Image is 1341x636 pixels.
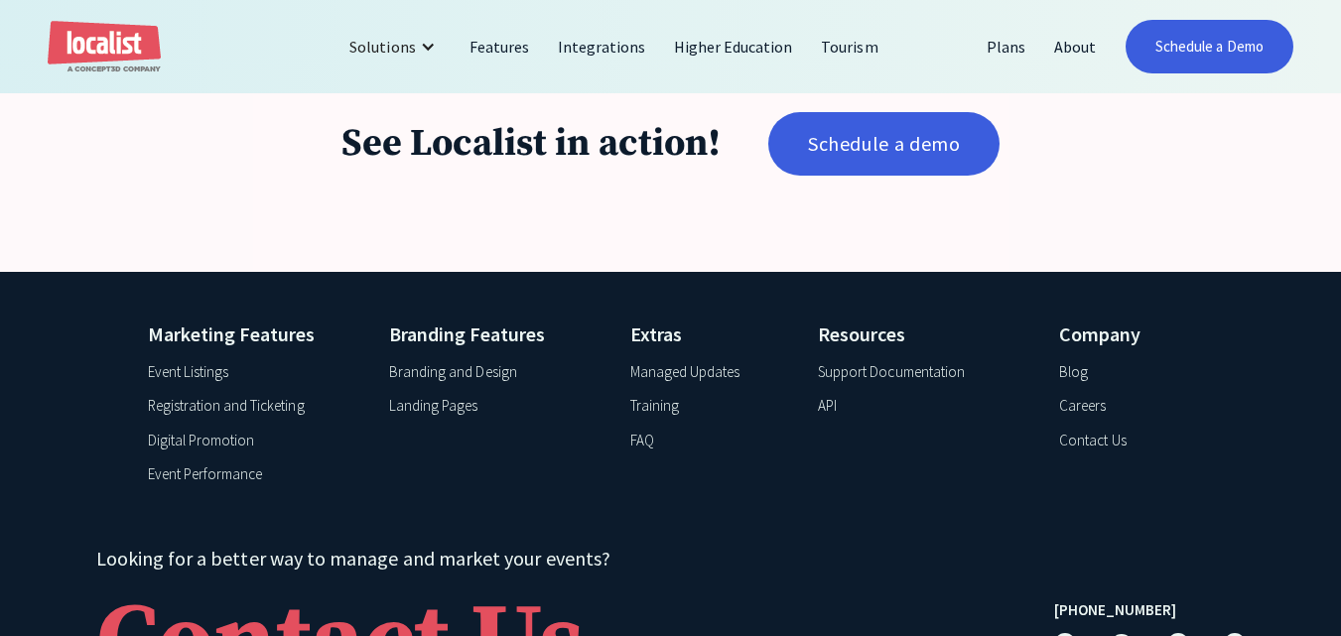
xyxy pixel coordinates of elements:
[1040,23,1111,70] a: About
[973,23,1040,70] a: Plans
[96,544,1006,573] h4: Looking for a better way to manage and market your events?
[660,23,808,70] a: Higher Education
[148,395,305,418] a: Registration and Ticketing
[807,23,892,70] a: Tourism
[456,23,544,70] a: Features
[389,395,477,418] a: Landing Pages
[630,319,791,349] h4: Extras
[148,319,362,349] h4: Marketing Features
[341,121,721,169] h1: See Localist in action!
[630,430,654,452] a: FAQ
[630,361,739,384] a: Managed Updates
[349,35,415,59] div: Solutions
[335,23,455,70] div: Solutions
[1059,361,1088,384] a: Blog
[148,361,228,384] a: Event Listings
[630,395,679,418] a: Training
[389,319,603,349] h4: Branding Features
[818,395,837,418] a: API
[818,361,965,384] a: Support Documentation
[768,112,1000,176] a: Schedule a demo
[1059,430,1126,452] a: Contact Us
[148,430,255,452] a: Digital Promotion
[1126,20,1293,73] a: Schedule a Demo
[818,319,1032,349] h4: Resources
[1059,319,1193,349] h4: Company
[389,361,517,384] a: Branding and Design
[1059,395,1106,418] a: Careers
[1054,599,1176,622] a: [PHONE_NUMBER]
[48,21,161,73] a: home
[544,23,660,70] a: Integrations
[148,463,263,486] a: Event Performance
